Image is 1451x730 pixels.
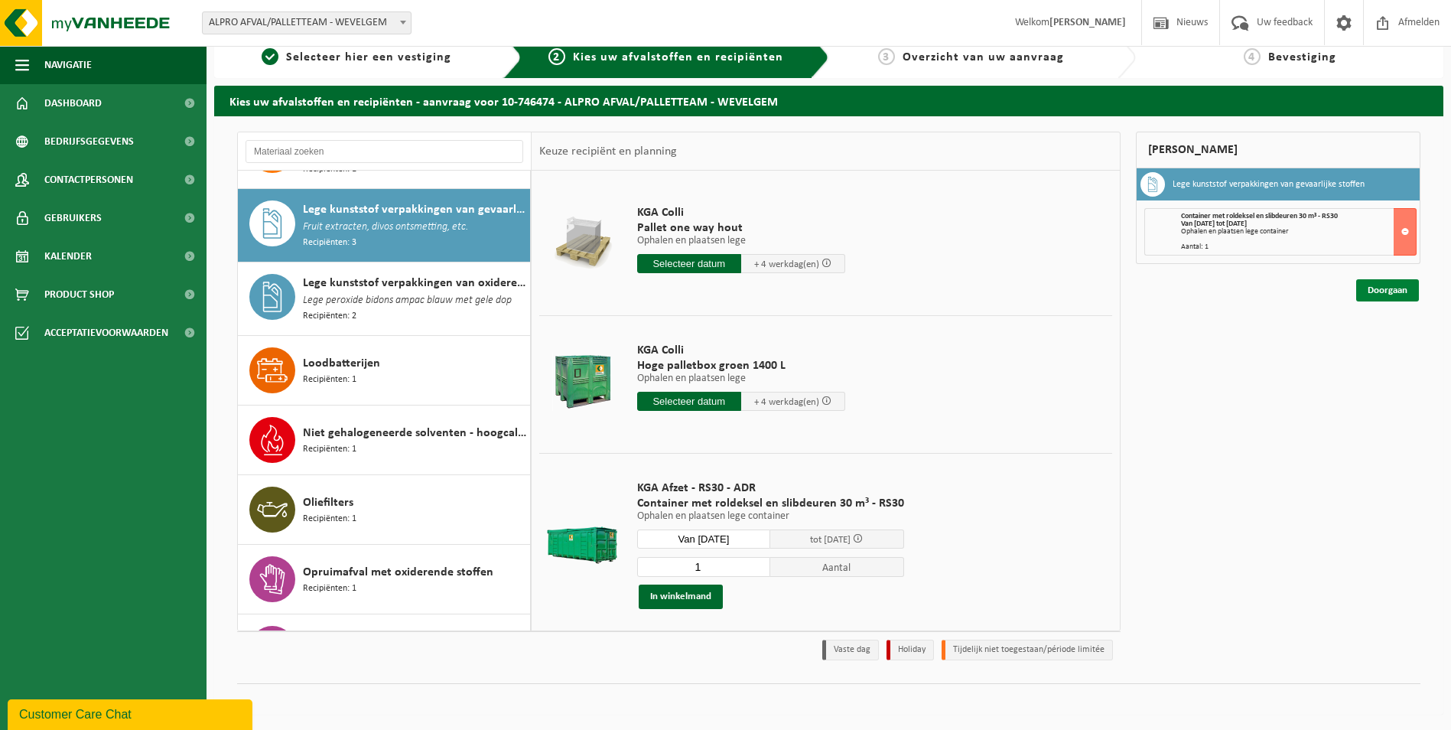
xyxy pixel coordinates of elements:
[238,189,531,262] button: Lege kunststof verpakkingen van gevaarlijke stoffen Fruit extracten, divos ontsmetting, etc. Reci...
[44,122,134,161] span: Bedrijfsgegevens
[303,200,526,219] span: Lege kunststof verpakkingen van gevaarlijke stoffen
[222,48,491,67] a: 1Selecteer hier een vestiging
[637,481,904,496] span: KGA Afzet - RS30 - ADR
[44,161,133,199] span: Contactpersonen
[238,336,531,406] button: Loodbatterijen Recipiënten: 1
[203,12,411,34] span: ALPRO AFVAL/PALLETTEAM - WEVELGEM
[303,582,356,596] span: Recipiënten: 1
[238,406,531,475] button: Niet gehalogeneerde solventen - hoogcalorisch in kleinverpakking Recipiënten: 1
[754,259,819,269] span: + 4 werkdag(en)
[637,343,845,358] span: KGA Colli
[1356,279,1419,301] a: Doorgaan
[887,640,934,660] li: Holiday
[637,205,845,220] span: KGA Colli
[303,274,526,292] span: Lege kunststof verpakkingen van oxiderende stoffen
[637,236,845,246] p: Ophalen en plaatsen lege
[238,262,531,336] button: Lege kunststof verpakkingen van oxiderende stoffen Lege peroxide bidons ampac blauw met gele dop ...
[262,48,278,65] span: 1
[637,373,845,384] p: Ophalen en plaatsen lege
[1244,48,1261,65] span: 4
[214,86,1443,116] h2: Kies uw afvalstoffen en recipiënten - aanvraag voor 10-746474 - ALPRO AFVAL/PALLETTEAM - WEVELGEM
[44,84,102,122] span: Dashboard
[246,140,523,163] input: Materiaal zoeken
[1181,243,1416,251] div: Aantal: 1
[303,309,356,324] span: Recipiënten: 2
[548,48,565,65] span: 2
[637,392,741,411] input: Selecteer datum
[637,530,771,549] input: Selecteer datum
[44,275,114,314] span: Product Shop
[810,535,851,545] span: tot [DATE]
[303,442,356,457] span: Recipiënten: 1
[637,496,904,511] span: Container met roldeksel en slibdeuren 30 m³ - RS30
[1173,172,1365,197] h3: Lege kunststof verpakkingen van gevaarlijke stoffen
[1268,51,1336,64] span: Bevestiging
[1136,132,1420,168] div: [PERSON_NAME]
[8,696,255,730] iframe: chat widget
[637,254,741,273] input: Selecteer datum
[303,512,356,526] span: Recipiënten: 1
[637,358,845,373] span: Hoge palletbox groen 1400 L
[754,397,819,407] span: + 4 werkdag(en)
[44,314,168,352] span: Acceptatievoorwaarden
[1181,228,1416,236] div: Ophalen en plaatsen lege container
[1181,212,1338,220] span: Container met roldeksel en slibdeuren 30 m³ - RS30
[637,511,904,522] p: Ophalen en plaatsen lege container
[532,132,685,171] div: Keuze recipiënt en planning
[286,51,451,64] span: Selecteer hier een vestiging
[1181,220,1247,228] strong: Van [DATE] tot [DATE]
[303,373,356,387] span: Recipiënten: 1
[44,46,92,84] span: Navigatie
[303,494,353,512] span: Oliefilters
[202,11,412,34] span: ALPRO AFVAL/PALLETTEAM - WEVELGEM
[303,563,493,582] span: Opruimafval met oxiderende stoffen
[303,292,512,309] span: Lege peroxide bidons ampac blauw met gele dop
[303,219,468,236] span: Fruit extracten, divos ontsmetting, etc.
[573,51,783,64] span: Kies uw afvalstoffen en recipiënten
[303,354,380,373] span: Loodbatterijen
[639,585,723,609] button: In winkelmand
[770,557,904,577] span: Aantal
[303,236,356,250] span: Recipiënten: 3
[1049,17,1126,28] strong: [PERSON_NAME]
[44,237,92,275] span: Kalender
[238,545,531,614] button: Opruimafval met oxiderende stoffen Recipiënten: 1
[942,640,1113,660] li: Tijdelijk niet toegestaan/période limitée
[303,424,526,442] span: Niet gehalogeneerde solventen - hoogcalorisch in kleinverpakking
[238,475,531,545] button: Oliefilters Recipiënten: 1
[822,640,879,660] li: Vaste dag
[903,51,1064,64] span: Overzicht van uw aanvraag
[637,220,845,236] span: Pallet one way hout
[878,48,895,65] span: 3
[44,199,102,237] span: Gebruikers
